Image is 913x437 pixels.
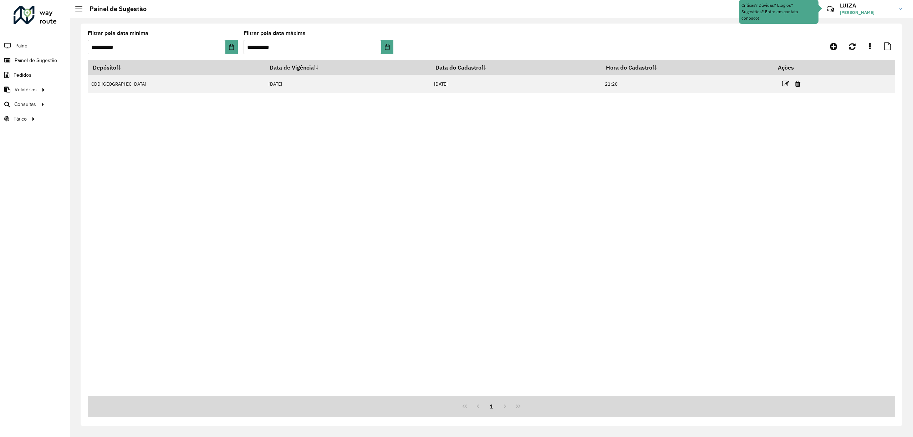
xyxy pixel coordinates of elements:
span: [PERSON_NAME] [840,9,893,16]
td: CDD [GEOGRAPHIC_DATA] [88,75,265,93]
th: Data de Vigência [265,60,430,75]
span: Painel de Sugestão [15,57,57,64]
th: Hora do Cadastro [601,60,773,75]
a: Contato Rápido [823,1,838,17]
a: Editar [782,79,789,88]
th: Data do Cadastro [430,60,601,75]
span: Relatórios [15,86,37,93]
th: Depósito [88,60,265,75]
span: Consultas [14,101,36,108]
label: Filtrar pela data máxima [244,29,306,37]
span: Tático [14,115,27,123]
h2: Painel de Sugestão [82,5,147,13]
label: Filtrar pela data mínima [88,29,148,37]
td: 21:20 [601,75,773,93]
th: Ações [773,60,816,75]
h3: LUIZA [840,2,893,9]
button: Choose Date [225,40,238,54]
td: [DATE] [430,75,601,93]
button: Choose Date [381,40,393,54]
td: [DATE] [265,75,430,93]
span: Painel [15,42,29,50]
span: Pedidos [14,71,31,79]
button: 1 [485,400,498,413]
a: Excluir [795,79,801,88]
